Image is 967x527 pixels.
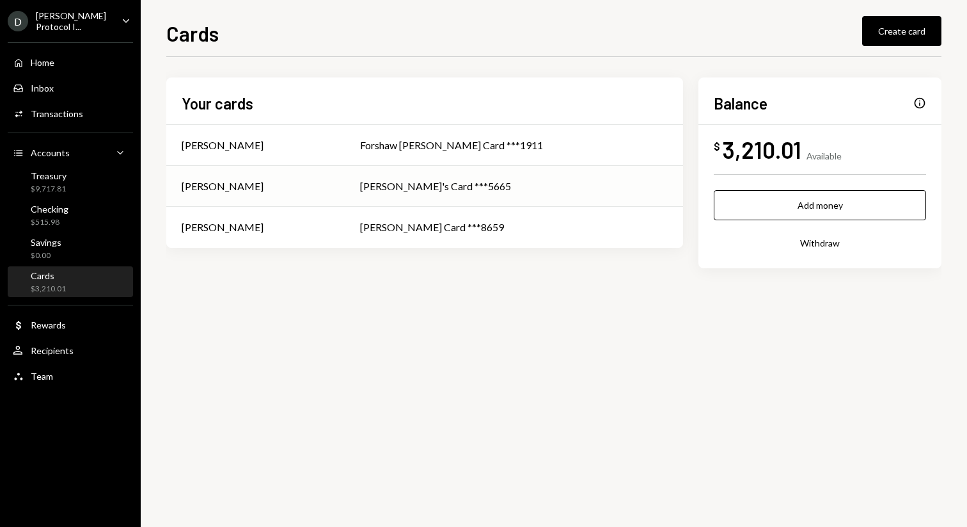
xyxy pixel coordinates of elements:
[31,345,74,356] div: Recipients
[182,93,253,114] h2: Your cards
[31,250,61,261] div: $0.00
[182,179,263,194] div: [PERSON_NAME]
[8,339,133,362] a: Recipients
[8,313,133,336] a: Rewards
[8,364,133,387] a: Team
[31,170,67,181] div: Treasury
[8,141,133,164] a: Accounts
[31,204,68,215] div: Checking
[8,102,133,125] a: Transactions
[31,284,66,295] div: $3,210.01
[31,320,66,330] div: Rewards
[31,184,67,195] div: $9,717.81
[182,138,263,153] div: [PERSON_NAME]
[360,138,668,153] div: Forshaw [PERSON_NAME] Card ***1911
[8,200,133,231] a: Checking$515.98
[714,228,926,258] button: Withdraw
[31,147,70,158] div: Accounts
[806,150,842,161] div: Available
[8,51,133,74] a: Home
[8,166,133,197] a: Treasury$9,717.81
[36,10,111,32] div: [PERSON_NAME] Protocol I...
[8,233,133,264] a: Savings$0.00
[862,16,941,46] button: Create card
[31,83,54,93] div: Inbox
[714,93,767,114] h2: Balance
[8,11,28,31] div: D
[31,217,68,228] div: $515.98
[360,179,668,194] div: [PERSON_NAME]'s Card ***5665
[31,57,54,68] div: Home
[31,371,53,382] div: Team
[8,266,133,297] a: Cards$3,210.01
[360,220,668,235] div: [PERSON_NAME] Card ***8659
[31,270,66,281] div: Cards
[723,135,801,164] div: 3,210.01
[166,20,219,46] h1: Cards
[31,237,61,248] div: Savings
[31,108,83,119] div: Transactions
[182,220,263,235] div: [PERSON_NAME]
[714,140,720,153] div: $
[714,190,926,220] button: Add money
[8,76,133,99] a: Inbox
